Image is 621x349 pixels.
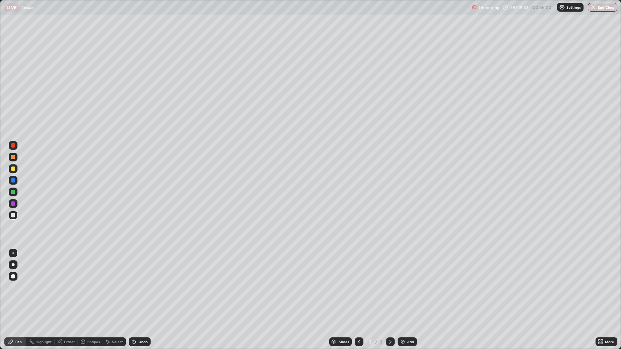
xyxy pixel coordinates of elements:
div: Undo [139,340,148,344]
img: recording.375f2c34.svg [472,4,478,10]
img: add-slide-button [400,339,406,345]
p: LIVE [7,4,16,10]
div: Shapes [87,340,100,344]
img: end-class-cross [590,4,596,10]
p: Settings [566,5,581,9]
div: 3 [366,340,374,344]
div: / [375,340,377,344]
p: Recording [479,5,499,10]
button: End Class [588,3,617,12]
img: class-settings-icons [559,4,565,10]
div: Eraser [64,340,75,344]
div: Highlight [36,340,52,344]
div: More [605,340,614,344]
p: Tissue [21,4,34,10]
div: Select [112,340,123,344]
div: 3 [379,338,383,345]
div: Add [407,340,414,344]
div: Slides [339,340,349,344]
div: Pen [15,340,22,344]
